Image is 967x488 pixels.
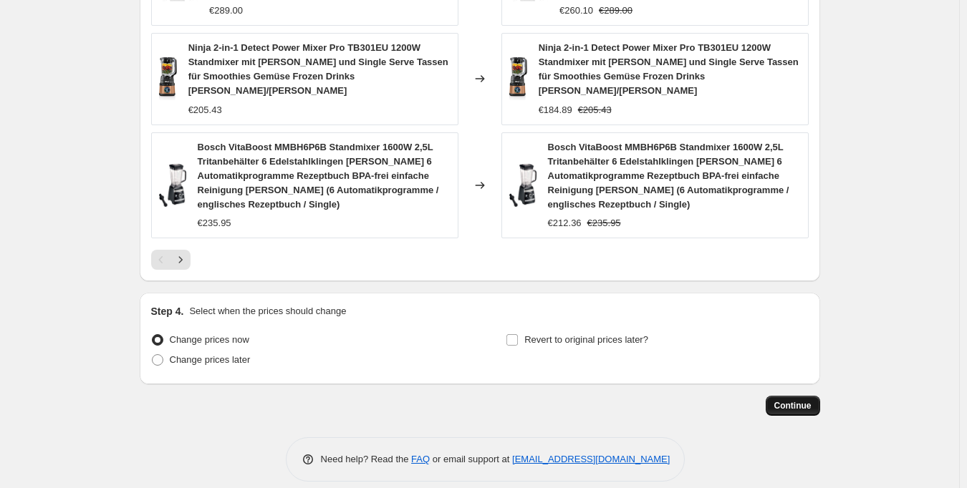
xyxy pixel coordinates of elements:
h2: Step 4. [151,304,184,318]
span: Ninja 2-in-1 Detect Power Mixer Pro TB301EU 1200W Standmixer mit [PERSON_NAME] und Single Serve T... [539,42,799,96]
img: 71z9h_rq7QL._AC_SL1500_80x.jpg [509,164,537,207]
div: €184.89 [539,103,572,117]
span: Continue [774,400,812,411]
a: FAQ [411,454,430,464]
nav: Pagination [151,250,191,270]
div: €205.43 [188,103,222,117]
span: Change prices later [170,354,251,365]
button: Next [170,250,191,270]
span: Revert to original prices later? [524,334,648,345]
strike: €235.95 [587,216,621,230]
span: or email support at [430,454,512,464]
a: [EMAIL_ADDRESS][DOMAIN_NAME] [512,454,670,464]
div: €235.95 [198,216,231,230]
strike: €289.00 [599,4,632,18]
span: Bosch VitaBoost MMBH6P6B Standmixer 1600W 2,5L Tritanbehälter 6 Edelstahlklingen [PERSON_NAME] 6 ... [548,142,789,210]
img: 61uGTh6O2ML._AC_SL1500_80x.jpg [509,57,527,100]
p: Select when the prices should change [189,304,346,318]
span: Change prices now [170,334,249,345]
div: €212.36 [548,216,582,230]
img: 71z9h_rq7QL._AC_SL1500_80x.jpg [159,164,186,207]
button: Continue [766,396,820,416]
img: 61uGTh6O2ML._AC_SL1500_80x.jpg [159,57,177,100]
div: €260.10 [559,4,593,18]
span: Bosch VitaBoost MMBH6P6B Standmixer 1600W 2,5L Tritanbehälter 6 Edelstahlklingen [PERSON_NAME] 6 ... [198,142,439,210]
span: Need help? Read the [321,454,412,464]
strike: €205.43 [578,103,612,117]
div: €289.00 [209,4,243,18]
span: Ninja 2-in-1 Detect Power Mixer Pro TB301EU 1200W Standmixer mit [PERSON_NAME] und Single Serve T... [188,42,448,96]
